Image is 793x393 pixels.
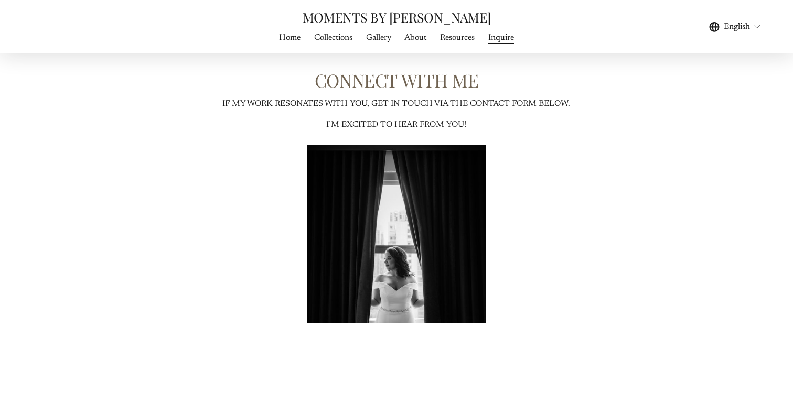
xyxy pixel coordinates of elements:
a: Collections [314,30,352,45]
p: I’M EXCITED TO HEAR FROM YOU! [216,118,577,131]
a: About [404,30,426,45]
a: Resources [440,30,475,45]
h1: CONNECT WITH ME [307,69,486,92]
a: folder dropdown [366,30,391,45]
a: Home [279,30,301,45]
span: Gallery [366,31,391,44]
a: MOMENTS BY [PERSON_NAME] [303,8,491,26]
span: English [724,20,750,33]
div: language picker [709,19,762,34]
a: Inquire [488,30,514,45]
p: IF MY WORK RESONATES WITH YOU, GET IN TOUCH VIA THE CONTACT FORM BELOW. [216,97,577,110]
